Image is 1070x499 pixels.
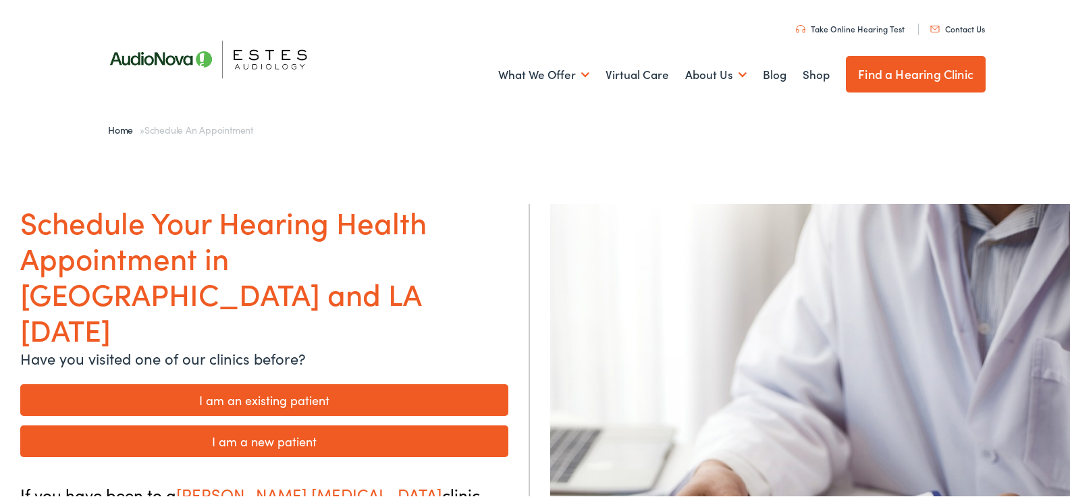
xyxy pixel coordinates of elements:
[796,21,905,32] a: Take Online Hearing Test
[498,48,589,98] a: What We Offer
[20,423,508,455] a: I am a new patient
[20,202,508,344] h1: Schedule Your Hearing Health Appointment in [GEOGRAPHIC_DATA] and LA [DATE]
[796,23,805,31] img: utility icon
[763,48,786,98] a: Blog
[846,54,986,90] a: Find a Hearing Clinic
[606,48,669,98] a: Virtual Care
[108,121,253,134] span: »
[930,21,985,32] a: Contact Us
[803,48,830,98] a: Shop
[20,382,508,414] a: I am an existing patient
[20,345,508,367] p: Have you visited one of our clinics before?
[108,121,140,134] a: Home
[685,48,747,98] a: About Us
[144,121,253,134] span: Schedule an Appointment
[930,24,940,30] img: utility icon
